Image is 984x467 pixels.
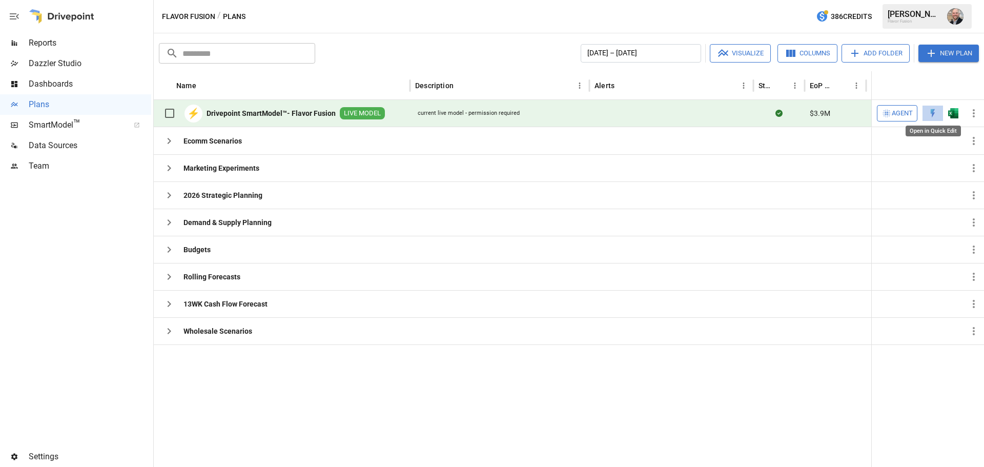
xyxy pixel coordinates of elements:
[29,37,151,49] span: Reports
[842,44,910,63] button: Add Folder
[183,326,252,336] b: Wholesale Scenarios
[810,82,834,90] div: EoP Cash
[162,10,215,23] button: Flavor Fusion
[176,82,196,90] div: Name
[183,190,262,200] b: 2026 Strategic Planning
[877,105,917,121] button: Agent
[581,44,701,63] button: [DATE] – [DATE]
[29,119,122,131] span: SmartModel
[455,78,469,93] button: Sort
[207,108,336,118] b: Drivepoint SmartModel™- Flavor Fusion
[906,126,961,136] div: Open in Quick Edit
[941,2,970,31] button: Dustin Jacobson
[183,136,242,146] b: Ecomm Scenarios
[928,108,938,118] img: quick-edit-flash.b8aec18c.svg
[948,108,958,118] img: excel-icon.76473adf.svg
[73,117,80,130] span: ™
[184,105,202,123] div: ⚡
[217,10,221,23] div: /
[758,82,772,90] div: Status
[616,78,630,93] button: Sort
[892,108,913,119] span: Agent
[183,299,268,309] b: 13WK Cash Flow Forecast
[572,78,587,93] button: Description column menu
[849,78,864,93] button: EoP Cash column menu
[29,451,151,463] span: Settings
[29,160,151,172] span: Team
[775,108,783,118] div: Sync complete
[773,78,788,93] button: Sort
[710,44,771,63] button: Visualize
[29,57,151,70] span: Dazzler Studio
[340,109,385,118] span: LIVE MODEL
[29,139,151,152] span: Data Sources
[831,10,872,23] span: 386 Credits
[810,108,830,118] span: $3.9M
[197,78,212,93] button: Sort
[948,108,958,118] div: Open in Excel
[928,108,938,118] div: Open in Quick Edit
[183,217,272,228] b: Demand & Supply Planning
[788,78,802,93] button: Status column menu
[183,245,211,255] b: Budgets
[888,19,941,24] div: Flavor Fusion
[888,9,941,19] div: [PERSON_NAME]
[918,45,979,62] button: New Plan
[947,8,963,25] img: Dustin Jacobson
[736,78,751,93] button: Alerts column menu
[970,78,984,93] button: Sort
[812,7,876,26] button: 386Credits
[415,82,454,90] div: Description
[183,163,259,173] b: Marketing Experiments
[777,44,837,63] button: Columns
[418,109,520,117] div: current live model - permission required
[594,82,614,90] div: Alerts
[29,98,151,111] span: Plans
[29,78,151,90] span: Dashboards
[835,78,849,93] button: Sort
[183,272,240,282] b: Rolling Forecasts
